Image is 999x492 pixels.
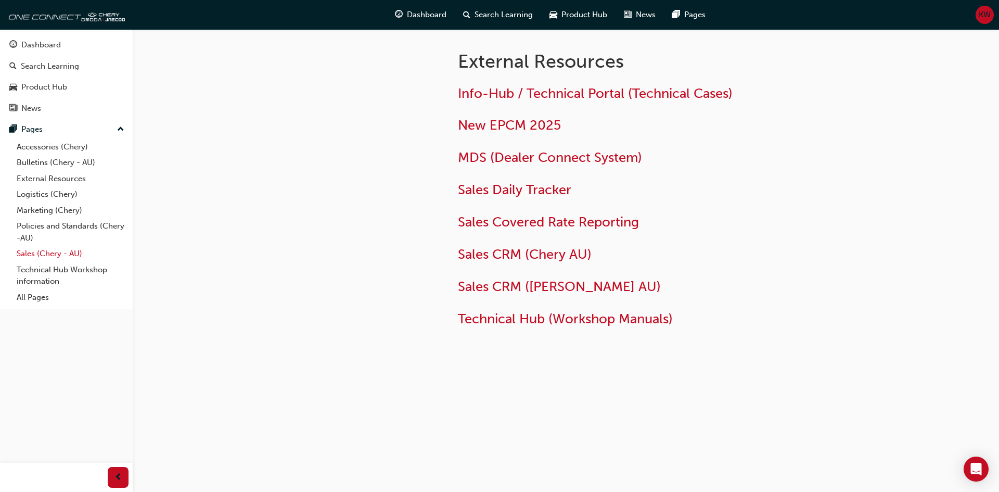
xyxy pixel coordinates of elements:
[458,85,733,102] a: Info-Hub / Technical Portal (Technical Cases)
[964,457,989,482] div: Open Intercom Messenger
[475,9,533,21] span: Search Learning
[463,8,470,21] span: search-icon
[549,8,557,21] span: car-icon
[4,99,129,118] a: News
[21,103,41,115] div: News
[21,39,61,51] div: Dashboard
[458,182,571,198] a: Sales Daily Tracker
[979,9,991,21] span: KW
[4,35,129,55] a: Dashboard
[672,8,680,21] span: pages-icon
[4,78,129,97] a: Product Hub
[664,4,714,26] a: pages-iconPages
[21,81,67,93] div: Product Hub
[9,62,17,71] span: search-icon
[4,120,129,139] button: Pages
[114,471,122,484] span: prev-icon
[458,117,561,133] a: New EPCM 2025
[684,9,706,21] span: Pages
[455,4,541,26] a: search-iconSearch Learning
[458,311,673,327] a: Technical Hub (Workshop Manuals)
[458,50,799,73] h1: External Resources
[21,123,43,135] div: Pages
[12,246,129,262] a: Sales (Chery - AU)
[9,83,17,92] span: car-icon
[4,57,129,76] a: Search Learning
[12,203,129,219] a: Marketing (Chery)
[4,33,129,120] button: DashboardSearch LearningProduct HubNews
[458,246,592,262] a: Sales CRM (Chery AU)
[458,279,661,295] a: Sales CRM ([PERSON_NAME] AU)
[458,214,639,230] a: Sales Covered Rate Reporting
[458,149,642,166] a: MDS (Dealer Connect System)
[117,123,124,136] span: up-icon
[624,8,632,21] span: news-icon
[387,4,455,26] a: guage-iconDashboard
[12,218,129,246] a: Policies and Standards (Chery -AU)
[9,41,17,50] span: guage-icon
[12,155,129,171] a: Bulletins (Chery - AU)
[407,9,446,21] span: Dashboard
[541,4,616,26] a: car-iconProduct Hub
[636,9,656,21] span: News
[12,289,129,306] a: All Pages
[5,4,125,25] img: oneconnect
[395,8,403,21] span: guage-icon
[12,171,129,187] a: External Resources
[12,186,129,203] a: Logistics (Chery)
[9,104,17,113] span: news-icon
[976,6,994,24] button: KW
[12,262,129,289] a: Technical Hub Workshop information
[12,139,129,155] a: Accessories (Chery)
[9,125,17,134] span: pages-icon
[21,60,79,72] div: Search Learning
[616,4,664,26] a: news-iconNews
[561,9,607,21] span: Product Hub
